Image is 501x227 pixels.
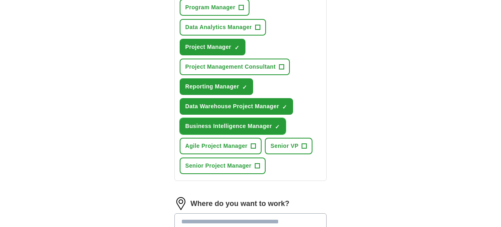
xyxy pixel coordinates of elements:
[180,138,262,154] button: Agile Project Manager
[265,138,312,154] button: Senior VP
[180,118,286,135] button: Business Intelligence Manager✓
[180,98,293,115] button: Data Warehouse Project Manager✓
[174,197,187,210] img: location.png
[185,82,239,91] span: Reporting Manager
[180,158,266,174] button: Senior Project Manager
[191,198,289,209] label: Where do you want to work?
[180,59,290,75] button: Project Management Consultant
[270,142,298,150] span: Senior VP
[185,102,279,111] span: Data Warehouse Project Manager
[242,84,247,90] span: ✓
[185,63,276,71] span: Project Management Consultant
[185,3,235,12] span: Program Manager
[185,23,252,32] span: Data Analytics Manager
[282,104,287,110] span: ✓
[275,124,280,130] span: ✓
[235,44,239,51] span: ✓
[180,78,254,95] button: Reporting Manager✓
[185,122,272,130] span: Business Intelligence Manager
[185,162,252,170] span: Senior Project Manager
[180,19,266,36] button: Data Analytics Manager
[185,142,247,150] span: Agile Project Manager
[180,39,245,55] button: Project Manager✓
[185,43,231,51] span: Project Manager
